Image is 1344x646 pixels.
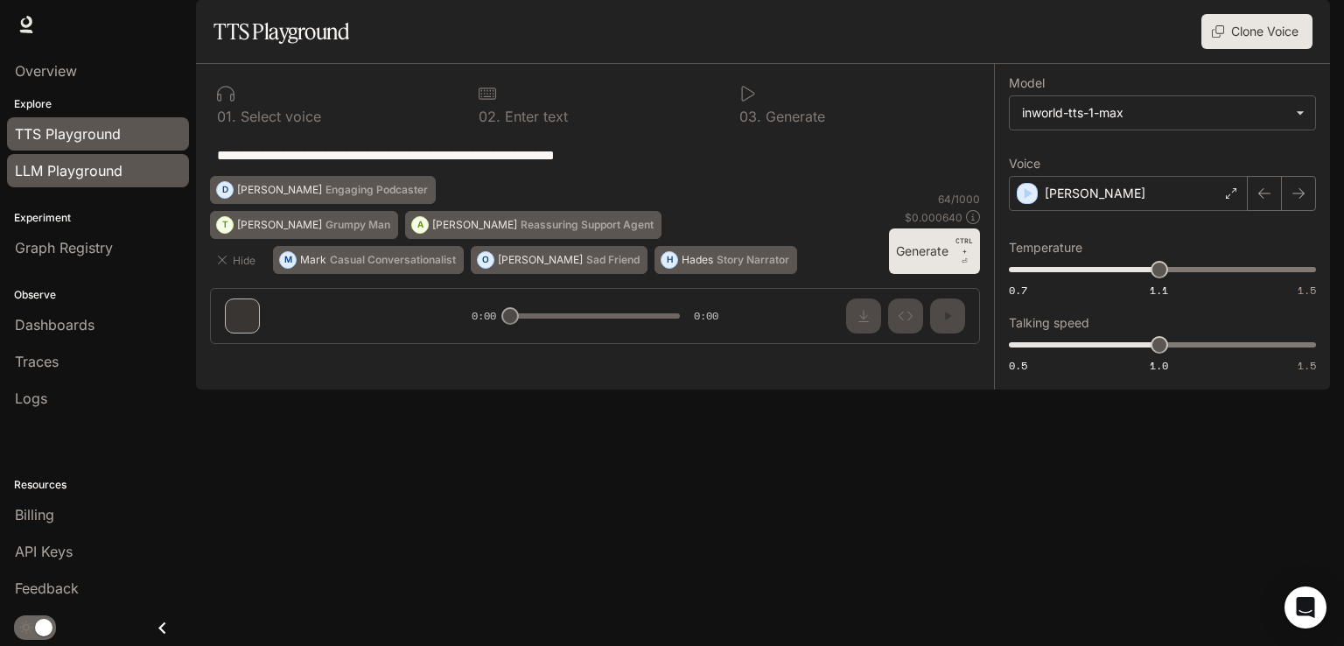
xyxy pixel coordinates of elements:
[1284,586,1326,628] div: Open Intercom Messenger
[1150,358,1168,373] span: 1.0
[237,185,322,195] p: [PERSON_NAME]
[955,235,973,267] p: ⏎
[1298,358,1316,373] span: 1.5
[479,109,500,123] p: 0 2 .
[1298,283,1316,298] span: 1.5
[217,109,236,123] p: 0 1 .
[889,228,980,274] button: GenerateCTRL +⏎
[210,176,436,204] button: D[PERSON_NAME]Engaging Podcaster
[217,211,233,239] div: T
[325,185,428,195] p: Engaging Podcaster
[521,220,654,230] p: Reassuring Support Agent
[500,109,568,123] p: Enter text
[300,255,326,265] p: Mark
[1009,242,1082,254] p: Temperature
[1009,77,1045,89] p: Model
[739,109,761,123] p: 0 3 .
[905,210,962,225] p: $ 0.000640
[654,246,797,274] button: HHadesStory Narrator
[330,255,456,265] p: Casual Conversationalist
[478,246,493,274] div: O
[1201,14,1312,49] button: Clone Voice
[586,255,640,265] p: Sad Friend
[213,14,349,49] h1: TTS Playground
[1150,283,1168,298] span: 1.1
[717,255,789,265] p: Story Narrator
[1022,104,1287,122] div: inworld-tts-1-max
[432,220,517,230] p: [PERSON_NAME]
[1009,317,1089,329] p: Talking speed
[682,255,713,265] p: Hades
[1009,358,1027,373] span: 0.5
[280,246,296,274] div: M
[412,211,428,239] div: A
[325,220,390,230] p: Grumpy Man
[273,246,464,274] button: MMarkCasual Conversationalist
[761,109,825,123] p: Generate
[237,220,322,230] p: [PERSON_NAME]
[210,211,398,239] button: T[PERSON_NAME]Grumpy Man
[955,235,973,256] p: CTRL +
[471,246,647,274] button: O[PERSON_NAME]Sad Friend
[210,246,266,274] button: Hide
[405,211,661,239] button: A[PERSON_NAME]Reassuring Support Agent
[1045,185,1145,202] p: [PERSON_NAME]
[661,246,677,274] div: H
[236,109,321,123] p: Select voice
[498,255,583,265] p: [PERSON_NAME]
[217,176,233,204] div: D
[1010,96,1315,130] div: inworld-tts-1-max
[1009,158,1040,170] p: Voice
[1009,283,1027,298] span: 0.7
[938,192,980,207] p: 64 / 1000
